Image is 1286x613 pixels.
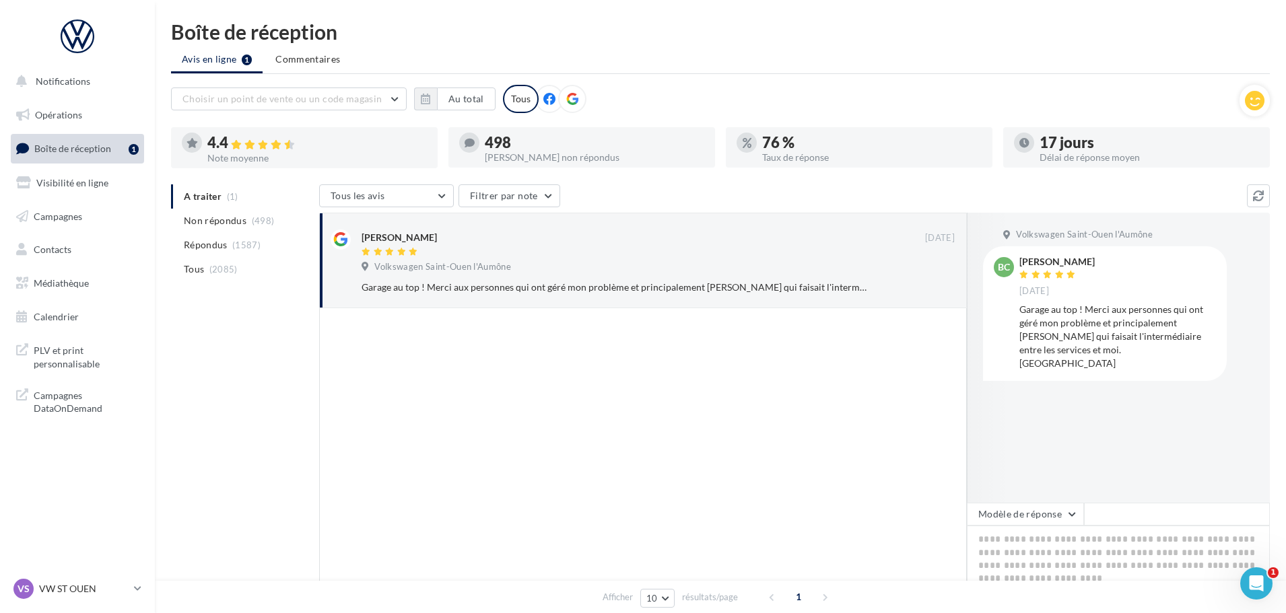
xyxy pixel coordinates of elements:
[8,269,147,297] a: Médiathèque
[485,153,704,162] div: [PERSON_NAME] non répondus
[1268,567,1279,578] span: 1
[1040,135,1259,150] div: 17 jours
[603,591,633,604] span: Afficher
[362,281,867,294] div: Garage au top ! Merci aux personnes qui ont géré mon problème et principalement [PERSON_NAME] qui...
[331,190,385,201] span: Tous les avis
[18,582,30,596] span: VS
[171,22,1270,42] div: Boîte de réception
[34,386,139,415] span: Campagnes DataOnDemand
[34,277,89,289] span: Médiathèque
[275,52,340,66] span: Commentaires
[34,143,111,154] span: Boîte de réception
[34,341,139,370] span: PLV et print personnalisable
[36,75,90,87] span: Notifications
[39,582,129,596] p: VW ST OUEN
[36,177,108,188] span: Visibilité en ligne
[184,214,246,227] span: Non répondus
[129,144,139,155] div: 1
[1019,285,1049,297] span: [DATE]
[8,236,147,264] a: Contacts
[998,260,1010,274] span: BC
[459,184,560,207] button: Filtrer par note
[967,503,1084,526] button: Modèle de réponse
[762,153,982,162] div: Taux de réponse
[35,109,82,120] span: Opérations
[485,135,704,150] div: 498
[8,101,147,129] a: Opérations
[8,169,147,197] a: Visibilité en ligne
[319,184,454,207] button: Tous les avis
[182,93,382,104] span: Choisir un point de vente ou un code magasin
[209,264,238,275] span: (2085)
[34,311,79,322] span: Calendrier
[8,381,147,421] a: Campagnes DataOnDemand
[171,87,407,110] button: Choisir un point de vente ou un code magasin
[11,576,144,602] a: VS VW ST OUEN
[925,232,955,244] span: [DATE]
[503,85,539,113] div: Tous
[1019,257,1095,266] div: [PERSON_NAME]
[1040,153,1259,162] div: Délai de réponse moyen
[362,231,437,244] div: [PERSON_NAME]
[184,262,204,276] span: Tous
[34,210,82,221] span: Campagnes
[414,87,496,110] button: Au total
[646,593,658,604] span: 10
[207,153,427,163] div: Note moyenne
[8,203,147,231] a: Campagnes
[8,336,147,375] a: PLV et print personnalisable
[34,244,71,255] span: Contacts
[8,67,141,96] button: Notifications
[640,589,675,608] button: 10
[8,134,147,163] a: Boîte de réception1
[8,303,147,331] a: Calendrier
[1016,229,1153,241] span: Volkswagen Saint-Ouen l'Aumône
[207,135,427,151] div: 4.4
[762,135,982,150] div: 76 %
[232,240,261,250] span: (1587)
[788,586,809,608] span: 1
[374,261,511,273] span: Volkswagen Saint-Ouen l'Aumône
[1240,567,1273,600] iframe: Intercom live chat
[682,591,738,604] span: résultats/page
[252,215,275,226] span: (498)
[437,87,496,110] button: Au total
[184,238,228,252] span: Répondus
[1019,303,1216,370] div: Garage au top ! Merci aux personnes qui ont géré mon problème et principalement [PERSON_NAME] qui...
